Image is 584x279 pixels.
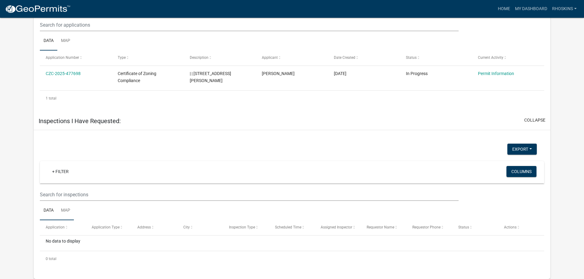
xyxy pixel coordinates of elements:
[361,220,406,235] datatable-header-cell: Requestor Name
[478,71,514,76] a: Permit Information
[57,201,74,221] a: Map
[40,91,544,106] div: 1 total
[40,51,112,65] datatable-header-cell: Application Number
[184,51,256,65] datatable-header-cell: Description
[40,251,544,266] div: 0 total
[46,55,79,60] span: Application Number
[132,220,177,235] datatable-header-cell: Address
[334,55,355,60] span: Date Created
[223,220,269,235] datatable-header-cell: Inspection Type
[524,117,545,123] button: collapse
[112,51,184,65] datatable-header-cell: Type
[262,71,295,76] span: Reilley Hoskins
[498,220,544,235] datatable-header-cell: Actions
[40,188,458,201] input: Search for inspections
[504,225,517,229] span: Actions
[478,55,503,60] span: Current Activity
[229,225,255,229] span: Inspection Type
[275,225,301,229] span: Scheduled Time
[550,3,579,15] a: rhoskins
[40,236,544,251] div: No data to display
[452,220,498,235] datatable-header-cell: Status
[334,71,346,76] span: 09/12/2025
[40,201,57,221] a: Data
[86,220,132,235] datatable-header-cell: Application Type
[40,31,57,51] a: Data
[137,225,151,229] span: Address
[406,55,417,60] span: Status
[46,225,65,229] span: Application
[269,220,315,235] datatable-header-cell: Scheduled Time
[495,3,513,15] a: Home
[506,166,536,177] button: Columns
[118,55,126,60] span: Type
[328,51,400,65] datatable-header-cell: Date Created
[190,71,231,83] span: | | 201 PAUL GARRETT AVENUE
[458,225,469,229] span: Status
[412,225,441,229] span: Requestor Phone
[507,144,537,155] button: Export
[57,31,74,51] a: Map
[40,19,458,31] input: Search for applications
[367,225,394,229] span: Requestor Name
[406,71,428,76] span: In Progress
[40,220,86,235] datatable-header-cell: Application
[39,117,121,125] h5: Inspections I Have Requested:
[262,55,278,60] span: Applicant
[400,51,472,65] datatable-header-cell: Status
[183,225,190,229] span: City
[34,130,550,279] div: collapse
[315,220,361,235] datatable-header-cell: Assigned Inspector
[118,71,156,83] span: Certificate of Zoning Compliance
[177,220,223,235] datatable-header-cell: City
[256,51,328,65] datatable-header-cell: Applicant
[46,71,81,76] a: CZC-2025-477698
[513,3,550,15] a: My Dashboard
[92,225,120,229] span: Application Type
[321,225,352,229] span: Assigned Inspector
[472,51,544,65] datatable-header-cell: Current Activity
[190,55,208,60] span: Description
[47,166,74,177] a: + Filter
[407,220,452,235] datatable-header-cell: Requestor Phone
